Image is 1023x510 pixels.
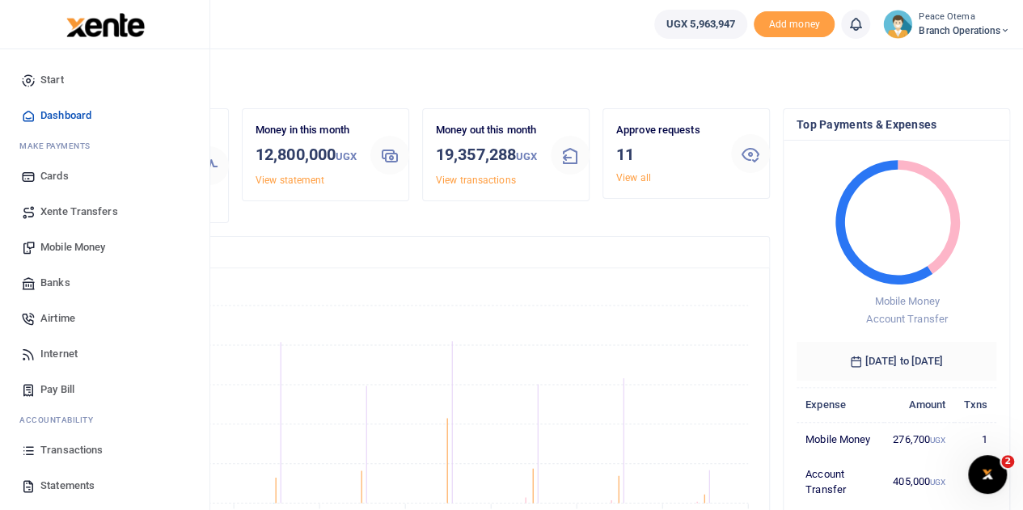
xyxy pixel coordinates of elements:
[13,230,197,265] a: Mobile Money
[40,107,91,124] span: Dashboard
[883,10,1010,39] a: profile-user Peace Otema Branch Operations
[40,168,69,184] span: Cards
[13,133,197,158] li: M
[40,310,75,327] span: Airtime
[40,346,78,362] span: Internet
[797,342,996,381] h6: [DATE] to [DATE]
[1001,455,1014,468] span: 2
[13,62,197,98] a: Start
[954,422,996,457] td: 1
[13,468,197,504] a: Statements
[754,11,835,38] span: Add money
[13,158,197,194] a: Cards
[919,23,1010,38] span: Branch Operations
[754,11,835,38] li: Toup your wallet
[256,175,324,186] a: View statement
[256,142,357,169] h3: 12,800,000
[666,16,735,32] span: UGX 5,963,947
[436,175,516,186] a: View transactions
[648,10,754,39] li: Wallet ballance
[40,72,64,88] span: Start
[930,436,945,445] small: UGX
[13,265,197,301] a: Banks
[40,239,105,255] span: Mobile Money
[13,407,197,432] li: Ac
[32,414,93,426] span: countability
[883,10,912,39] img: profile-user
[436,142,538,169] h3: 19,357,288
[13,301,197,336] a: Airtime
[797,116,996,133] h4: Top Payments & Expenses
[884,422,954,457] td: 276,700
[797,387,884,422] th: Expense
[616,122,718,139] p: Approve requests
[40,381,74,398] span: Pay Bill
[65,18,145,30] a: logo-small logo-large logo-large
[436,122,538,139] p: Money out this month
[40,478,95,494] span: Statements
[13,372,197,407] a: Pay Bill
[336,150,357,162] small: UGX
[256,122,357,139] p: Money in this month
[61,70,1010,87] h4: Hello Peace
[616,142,718,166] h3: 11
[754,17,835,29] a: Add money
[40,275,70,291] span: Banks
[13,194,197,230] a: Xente Transfers
[884,387,954,422] th: Amount
[40,442,103,458] span: Transactions
[874,295,939,307] span: Mobile Money
[516,150,537,162] small: UGX
[954,387,996,422] th: Txns
[75,243,756,261] h4: Transactions Overview
[968,455,1007,494] iframe: Intercom live chat
[616,172,651,183] a: View all
[13,98,197,133] a: Dashboard
[13,432,197,468] a: Transactions
[40,204,118,220] span: Xente Transfers
[797,422,884,457] td: Mobile Money
[919,11,1010,24] small: Peace Otema
[27,140,91,152] span: ake Payments
[930,478,945,487] small: UGX
[884,457,954,507] td: 405,000
[797,457,884,507] td: Account Transfer
[866,313,948,325] span: Account Transfer
[66,13,145,37] img: logo-large
[13,336,197,372] a: Internet
[654,10,747,39] a: UGX 5,963,947
[954,457,996,507] td: 2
